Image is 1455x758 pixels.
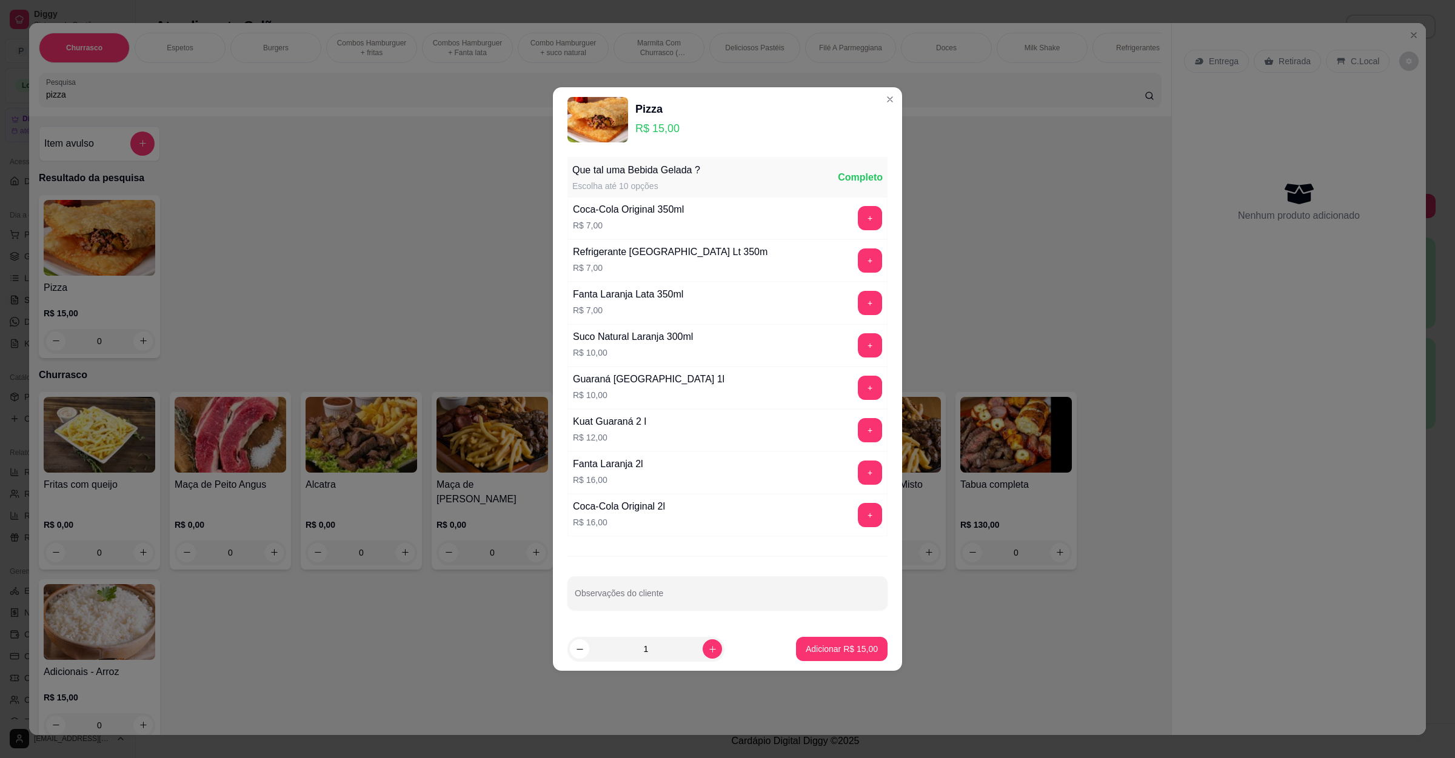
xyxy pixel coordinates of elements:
button: add [858,206,882,230]
p: R$ 15,00 [635,120,680,137]
div: Coca-Cola Original 2l [573,499,665,514]
input: Observações do cliente [575,592,880,604]
p: R$ 7,00 [573,304,683,316]
p: Adicionar R$ 15,00 [806,643,878,655]
button: add [858,418,882,442]
button: add [858,503,882,527]
button: add [858,291,882,315]
div: Fanta Laranja 2l [573,457,643,471]
p: R$ 16,00 [573,516,665,528]
div: Guaraná [GEOGRAPHIC_DATA] 1l [573,372,724,387]
p: R$ 7,00 [573,219,684,231]
p: R$ 16,00 [573,474,643,486]
p: R$ 10,00 [573,347,693,359]
div: Pizza [635,101,680,118]
div: Completo [838,170,883,185]
div: Escolha até 10 opções [572,180,700,192]
button: add [858,460,882,485]
button: Adicionar R$ 15,00 [796,637,888,661]
div: Suco Natural Laranja 300ml [573,330,693,344]
button: Close [880,90,900,109]
p: R$ 7,00 [573,262,768,274]
div: Refrigerante [GEOGRAPHIC_DATA] Lt 350m [573,245,768,259]
div: Que tal uma Bebida Gelada ? [572,163,700,178]
div: Coca-Cola Original 350ml [573,202,684,217]
button: add [858,333,882,357]
div: Fanta Laranja Lata 350ml [573,287,683,302]
p: R$ 12,00 [573,431,646,444]
button: add [858,248,882,273]
p: R$ 10,00 [573,389,724,401]
button: decrease-product-quantity [570,639,589,659]
button: increase-product-quantity [703,639,722,659]
div: Kuat Guaraná 2 l [573,414,646,429]
img: product-image [567,97,628,142]
button: add [858,376,882,400]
